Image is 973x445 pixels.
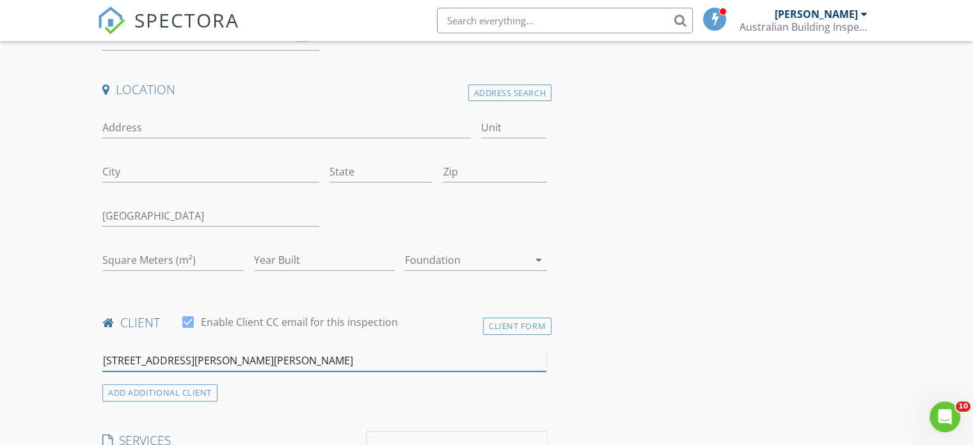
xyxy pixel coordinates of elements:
h4: Location [102,81,546,98]
div: ADD ADDITIONAL client [102,384,218,401]
input: Search everything... [437,8,693,33]
span: 10 [956,401,970,412]
div: Address Search [468,85,551,102]
div: [PERSON_NAME] [775,8,858,20]
i: arrow_drop_down [531,252,546,268]
img: The Best Home Inspection Software - Spectora [97,6,125,35]
div: Client Form [483,318,551,335]
div: Australian Building Inspections Pty.Ltd [740,20,867,33]
label: Enable Client CC email for this inspection [201,316,398,328]
iframe: Intercom live chat [929,401,960,432]
a: SPECTORA [97,17,239,44]
span: SPECTORA [134,6,239,33]
h4: client [102,314,546,331]
input: Search for a Client [102,350,546,371]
